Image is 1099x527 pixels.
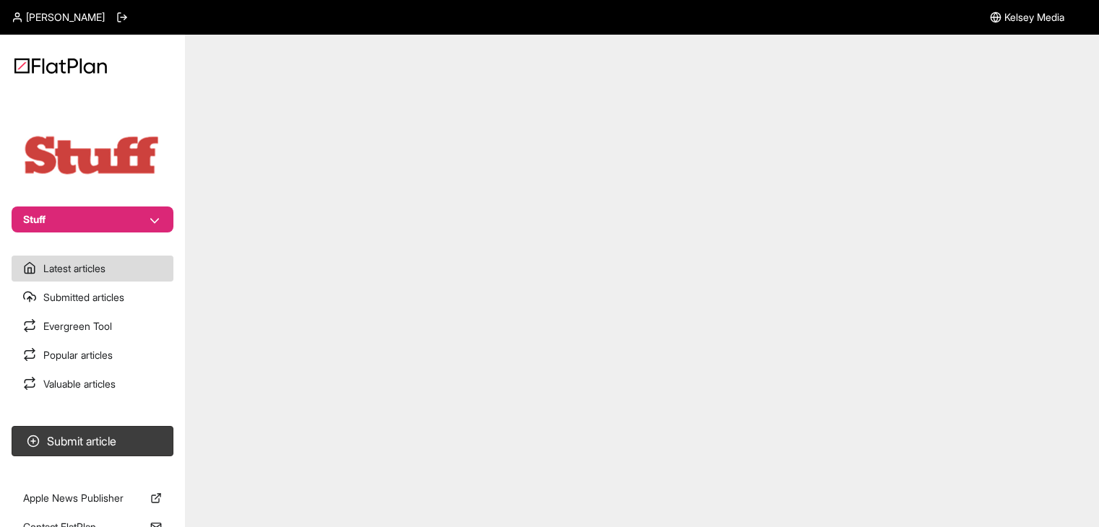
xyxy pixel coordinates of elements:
a: Popular articles [12,342,173,368]
span: [PERSON_NAME] [26,10,105,25]
a: Submitted articles [12,284,173,310]
a: Latest articles [12,256,173,282]
img: Logo [14,58,107,74]
a: Apple News Publisher [12,485,173,511]
a: Valuable articles [12,371,173,397]
img: Publication Logo [20,133,165,178]
span: Kelsey Media [1004,10,1064,25]
a: Evergreen Tool [12,313,173,339]
button: Stuff [12,206,173,232]
a: [PERSON_NAME] [12,10,105,25]
button: Submit article [12,426,173,456]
